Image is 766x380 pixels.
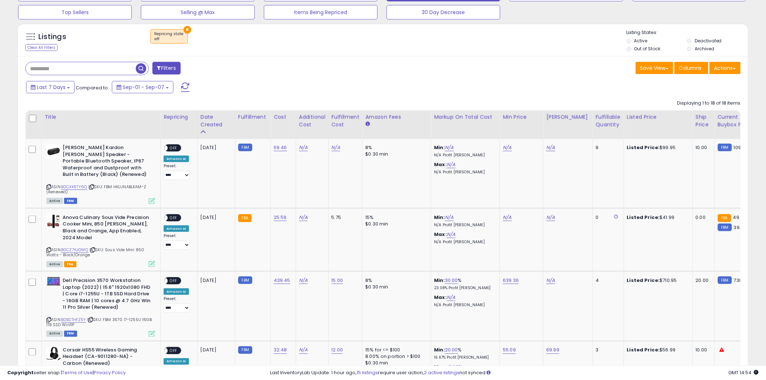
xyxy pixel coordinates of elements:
[424,369,460,376] a: 2 active listings
[7,370,126,376] div: seller snap | |
[365,214,425,221] div: 15%
[627,347,687,354] div: $56.99
[503,214,512,221] a: N/A
[434,277,494,291] div: %
[696,347,709,354] div: 10.00
[274,144,287,151] a: 59.46
[168,215,179,221] span: OFF
[627,29,748,36] p: Listing States:
[332,113,359,128] div: Fulfillment Cost
[299,144,308,151] a: N/A
[434,240,494,245] p: N/A Profit [PERSON_NAME]
[46,214,61,229] img: 41iahV5ev4L._SL40_.jpg
[447,294,455,301] a: N/A
[63,214,151,243] b: Anova Culinary Sous Vide Precision Cooker Mini, 850 [PERSON_NAME], Black and Orange, App Enabled,...
[434,231,447,238] b: Max:
[434,294,447,301] b: Max:
[365,354,425,360] div: 8.00% on portion > $100
[63,277,151,313] b: Dell Precision 3570 Workstation Laptop (2022) | 15.6" 1920x1080 FHD | Core i7-1255U - 1TB SSD Har...
[434,347,494,360] div: %
[141,5,254,20] button: Selling @ Max
[45,113,157,121] div: Title
[447,231,455,238] a: N/A
[299,214,308,221] a: N/A
[168,278,179,284] span: OFF
[123,84,164,91] span: Sep-01 - Sep-07
[38,32,66,42] h5: Listings
[299,277,308,284] a: N/A
[695,38,722,44] label: Deactivated
[164,288,189,295] div: Amazon AI
[94,369,126,376] a: Privacy Policy
[201,214,230,221] div: [DATE]
[46,144,155,203] div: ASIN:
[154,31,184,42] span: Repricing state :
[434,214,445,221] b: Min:
[46,198,63,204] span: All listings currently available for purchase on Amazon
[46,317,152,328] span: | SKU: FBM 3570 i7-1255U 16GB 1TB SSD Win11P
[729,369,759,376] span: 2025-09-15 14:54 GMT
[164,164,192,180] div: Preset:
[37,84,66,91] span: Last 7 Days
[434,144,445,151] b: Min:
[274,214,287,221] a: 25.59
[434,277,445,284] b: Min:
[201,277,230,284] div: [DATE]
[503,144,512,151] a: N/A
[61,184,87,190] a: B0CXKR7Y6Q
[546,144,555,151] a: N/A
[46,261,63,267] span: All listings currently available for purchase on Amazon
[46,331,63,337] span: All listings currently available for purchase on Amazon
[445,277,458,284] a: 30.00
[546,347,559,354] a: 69.99
[168,347,179,354] span: OFF
[696,113,712,128] div: Ship Price
[365,347,425,354] div: 15% for <= $100
[46,347,61,361] img: 41y2fLcE5pL._SL40_.jpg
[46,144,61,159] img: 31AM+7jo9gL._SL40_.jpg
[696,214,709,221] div: 0.00
[274,113,293,121] div: Cost
[596,277,618,284] div: 4
[46,247,144,258] span: | SKU: Sous Vide Mini 850 Watts - Black/Orange
[434,347,445,354] b: Min:
[270,370,759,376] div: Last InventoryLab Update: 1 hour ago, require user action, not synced.
[434,286,494,291] p: 23.08% Profit [PERSON_NAME]
[434,355,494,360] p: 16.67% Profit [PERSON_NAME]
[596,113,621,128] div: Fulfillable Quantity
[164,296,192,313] div: Preset:
[365,121,370,127] small: Amazon Fees.
[274,277,290,284] a: 439.45
[627,214,687,221] div: $41.99
[365,277,425,284] div: 8%
[503,277,519,284] a: 639.36
[434,161,447,168] b: Max:
[734,277,749,284] span: 730.95
[634,46,661,52] label: Out of Stock
[238,346,252,354] small: FBM
[264,5,378,20] button: Items Being Repriced
[445,144,454,151] a: N/A
[627,144,660,151] b: Listed Price:
[63,144,151,180] b: [PERSON_NAME] Kardon [PERSON_NAME] Speaker - Portable Bluetooth Speaker, IP67 Waterproof and Dust...
[238,214,252,222] small: FBA
[634,38,648,44] label: Active
[164,113,194,121] div: Repricing
[61,247,88,253] a: B0CZ7KJGWQ
[679,64,702,72] span: Columns
[164,358,189,365] div: Amazon AI
[238,276,252,284] small: FBM
[365,113,428,121] div: Amazon Fees
[201,347,230,354] div: [DATE]
[596,214,618,221] div: 0
[365,144,425,151] div: 8%
[434,170,494,175] p: N/A Profit [PERSON_NAME]
[152,62,181,75] button: Filters
[365,284,425,290] div: $0.30 min
[734,224,747,231] span: 39.99
[503,113,540,121] div: Min Price
[184,26,191,34] button: ×
[434,223,494,228] p: N/A Profit [PERSON_NAME]
[627,347,660,354] b: Listed Price:
[677,100,741,107] div: Displaying 1 to 18 of 18 items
